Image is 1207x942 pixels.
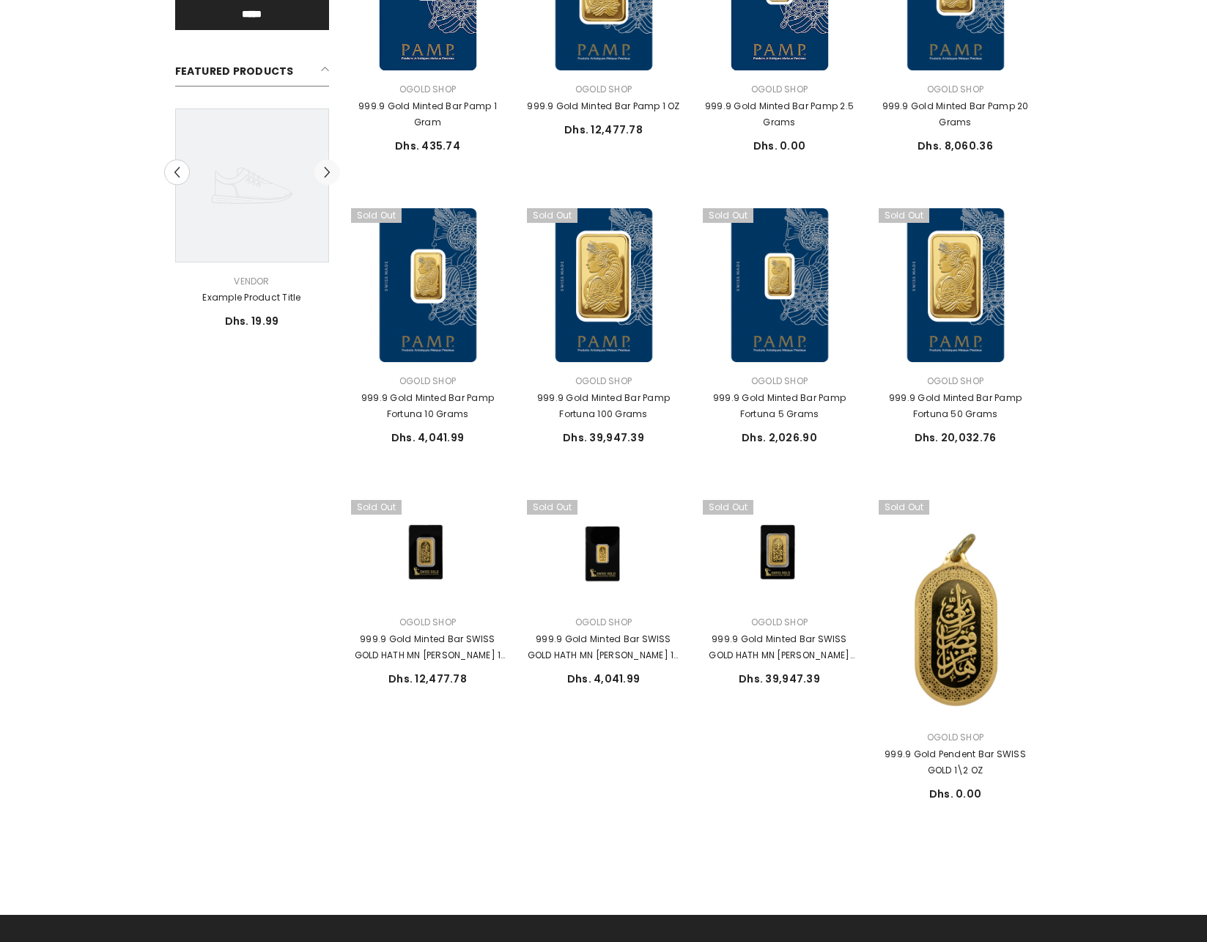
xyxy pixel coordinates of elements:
[388,671,467,686] span: Dhs. 12,477.78
[915,430,997,445] span: Dhs. 20,032.76
[399,616,456,628] a: Ogold Shop
[879,208,930,223] span: Sold out
[351,98,505,130] a: 999.9 Gold Minted Bar Pamp 1 Gram
[351,631,505,663] a: 999.9 Gold Minted Bar SWISS GOLD HATH MN [PERSON_NAME] 1 OZ
[918,139,993,153] span: Dhs. 8,060.36
[879,746,1033,779] a: 999.9 Gold Pendent Bar SWISS GOLD 1\2 OZ
[751,375,808,387] a: Ogold Shop
[929,787,982,801] span: Dhs. 0.00
[399,375,456,387] a: Ogold Shop
[351,208,402,223] span: Sold out
[703,500,857,603] a: 999.9 Gold Minted Bar SWISS GOLD HATH MN FADL RABY 100 Grams
[527,208,681,362] a: 999.9 Gold Minted Bar Pamp Fortuna 100 Grams
[351,208,505,362] a: 999.9 Gold Minted Bar Pamp Fortuna 10 Grams
[742,430,817,445] span: Dhs. 2,026.90
[527,631,681,663] a: 999.9 Gold Minted Bar SWISS GOLD HATH MN [PERSON_NAME] 10 Grams
[527,390,681,422] a: 999.9 Gold Minted Bar Pamp Fortuna 100 Grams
[175,290,329,306] a: Example product title
[703,208,857,362] a: 999.9 Gold Minted Bar Pamp Fortuna 5 Grams
[567,671,641,686] span: Dhs. 4,041.99
[703,208,754,223] span: Sold out
[751,616,808,628] a: Ogold Shop
[703,631,857,663] a: 999.9 Gold Minted Bar SWISS GOLD HATH MN [PERSON_NAME] 100 Grams
[753,139,806,153] span: Dhs. 0.00
[575,375,632,387] a: Ogold Shop
[927,731,983,743] a: Ogold Shop
[927,375,983,387] a: Ogold Shop
[879,500,1033,718] a: 999.9 Gold Pendent Bar SWISS GOLD 1\2 OZ
[879,98,1033,130] a: 999.9 Gold Minted Bar Pamp 20 Grams
[175,59,329,87] h2: Featured Products
[164,160,190,185] button: Previous
[703,500,754,515] span: Sold out
[739,671,820,686] span: Dhs. 39,947.39
[527,500,681,603] a: 999.9 Gold Minted Bar SWISS GOLD HATH MN FADL RABY 10 Grams
[314,160,340,185] button: Next
[225,314,279,328] span: Dhs. 19.99
[527,208,578,223] span: Sold out
[927,83,983,95] a: Ogold Shop
[575,616,632,628] a: Ogold Shop
[351,500,505,603] a: 999.9 Gold Minted Bar SWISS GOLD HATH MN FADL RABY 1 OZ
[703,98,857,130] a: 999.9 Gold Minted Bar Pamp 2.5 Grams
[879,390,1033,422] a: 999.9 Gold Minted Bar Pamp Fortuna 50 Grams
[564,122,643,137] span: Dhs. 12,477.78
[351,500,402,515] span: Sold out
[563,430,644,445] span: Dhs. 39,947.39
[399,83,456,95] a: Ogold Shop
[391,430,465,445] span: Dhs. 4,041.99
[351,390,505,422] a: 999.9 Gold Minted Bar Pamp Fortuna 10 Grams
[575,83,632,95] a: Ogold Shop
[751,83,808,95] a: Ogold Shop
[395,139,460,153] span: Dhs. 435.74
[527,98,681,114] a: 999.9 Gold Minted Bar Pamp 1 OZ
[527,500,578,515] span: Sold out
[879,208,1033,362] a: 999.9 Gold Minted Bar Pamp Fortuna 50 Grams
[879,500,930,515] span: Sold out
[703,390,857,422] a: 999.9 Gold Minted Bar Pamp Fortuna 5 Grams
[175,273,329,290] div: Vendor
